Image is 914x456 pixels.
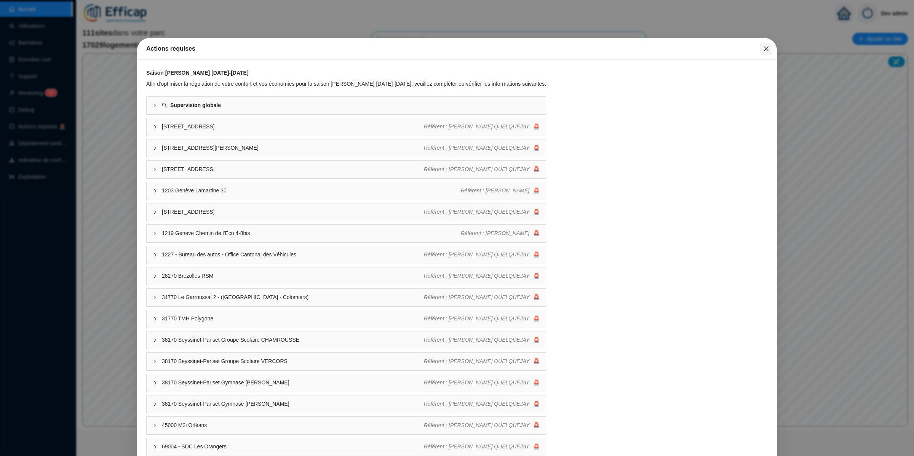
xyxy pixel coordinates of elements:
strong: Supervision globale [170,102,221,108]
span: 38170 Seyssinet-Pariset Groupe Scolaire VERCORS [162,357,424,365]
span: collapsed [153,317,157,321]
span: collapsed [153,231,157,236]
div: 38170 Seyssinet-Pariset Gymnase [PERSON_NAME]Référent : [PERSON_NAME] QUELQUEJAY🚨 [147,374,546,392]
span: 69004 - SDC Les Orangers [162,443,424,451]
span: 38170 Seyssinet-Pariset Gymnase [PERSON_NAME] [162,400,424,408]
div: 🚨 [424,357,540,365]
span: Fermer [760,46,772,52]
div: 1219 Genève Chemin de l'Ecu 4-8bisRéférent : [PERSON_NAME]🚨 [147,225,546,242]
div: 🚨 [424,400,540,408]
span: Référent : [PERSON_NAME] QUELQUEJAY [424,273,530,279]
span: 1227 - Bureau des autos - Office Cantonal des Véhicules [162,251,424,259]
span: Référent : [PERSON_NAME] QUELQUEJAY [424,145,530,151]
div: 28270 Brezolles RSMRéférent : [PERSON_NAME] QUELQUEJAY🚨 [147,267,546,285]
div: 69004 - SDC Les OrangersRéférent : [PERSON_NAME] QUELQUEJAY🚨 [147,438,546,456]
div: 1203 Genève Lamartine 30Référent : [PERSON_NAME]🚨 [147,182,546,200]
div: 🚨 [424,421,540,429]
span: collapsed [153,274,157,278]
div: 38170 Seyssinet-Pariset Gymnase [PERSON_NAME]Référent : [PERSON_NAME] QUELQUEJAY🚨 [147,395,546,413]
div: 🚨 [424,379,540,387]
span: 31770 TMH Polygone [162,315,424,323]
div: 🚨 [424,123,540,131]
span: Référent : [PERSON_NAME] QUELQUEJAY [424,209,530,215]
span: [STREET_ADDRESS] [162,165,424,173]
div: 45000 M2i OrléansRéférent : [PERSON_NAME] QUELQUEJAY🚨 [147,417,546,434]
span: Référent : [PERSON_NAME] QUELQUEJAY [424,358,530,364]
span: collapsed [153,445,157,449]
span: 45000 M2i Orléans [162,421,424,429]
div: 31770 Le Garroussal 2 - ([GEOGRAPHIC_DATA] - Colomiers)Référent : [PERSON_NAME] QUELQUEJAY🚨 [147,289,546,306]
div: 🚨 [424,144,540,152]
span: Référent : [PERSON_NAME] QUELQUEJAY [424,315,530,322]
span: Référent : [PERSON_NAME] QUELQUEJAY [424,123,530,130]
div: 🚨 [424,293,540,301]
span: 28270 Brezolles RSM [162,272,424,280]
span: Référent : [PERSON_NAME] QUELQUEJAY [424,401,530,407]
span: collapsed [153,146,157,150]
span: Référent : [PERSON_NAME] QUELQUEJAY [424,251,530,258]
div: 31770 TMH PolygoneRéférent : [PERSON_NAME] QUELQUEJAY🚨 [147,310,546,328]
div: 🚨 [424,208,540,216]
span: Référent : [PERSON_NAME] QUELQUEJAY [424,166,530,172]
span: 38170 Seyssinet-Pariset Gymnase [PERSON_NAME] [162,379,424,387]
span: Référent : [PERSON_NAME] QUELQUEJAY [424,422,530,428]
span: [STREET_ADDRESS][PERSON_NAME] [162,144,424,152]
span: collapsed [153,103,157,108]
span: collapsed [153,359,157,364]
span: Référent : [PERSON_NAME] [461,187,530,194]
span: 38170 Seyssinet-Pariset Groupe Scolaire CHAMROUSSE [162,336,424,344]
span: Référent : [PERSON_NAME] QUELQUEJAY [424,294,530,300]
span: Référent : [PERSON_NAME] QUELQUEJAY [424,379,530,386]
span: collapsed [153,295,157,300]
span: Référent : [PERSON_NAME] [461,230,530,236]
span: [STREET_ADDRESS] [162,123,424,131]
div: 🚨 [424,315,540,323]
span: 1203 Genève Lamartine 30 [162,187,461,195]
div: [STREET_ADDRESS]Référent : [PERSON_NAME] QUELQUEJAY🚨 [147,118,546,136]
span: collapsed [153,167,157,172]
span: collapsed [153,210,157,214]
div: 1227 - Bureau des autos - Office Cantonal des VéhiculesRéférent : [PERSON_NAME] QUELQUEJAY🚨 [147,246,546,264]
div: [STREET_ADDRESS]Référent : [PERSON_NAME] QUELQUEJAY🚨 [147,161,546,178]
span: collapsed [153,189,157,193]
div: Actions requises [146,44,768,53]
span: 31770 Le Garroussal 2 - ([GEOGRAPHIC_DATA] - Colomiers) [162,293,424,301]
span: collapsed [153,423,157,428]
div: 🚨 [424,336,540,344]
span: Référent : [PERSON_NAME] QUELQUEJAY [424,443,530,450]
div: 🚨 [461,229,540,237]
div: [STREET_ADDRESS]Référent : [PERSON_NAME] QUELQUEJAY🚨 [147,203,546,221]
div: Afin d'optimiser la régulation de votre confort et vos économies pour la saison [PERSON_NAME] [DA... [146,80,546,88]
span: Référent : [PERSON_NAME] QUELQUEJAY [424,337,530,343]
span: collapsed [153,253,157,257]
span: collapsed [153,338,157,342]
span: search [162,102,167,108]
button: Close [760,43,772,55]
div: 🚨 [424,251,540,259]
span: collapsed [153,402,157,406]
div: 🚨 [424,165,540,173]
div: 🚨 [424,272,540,280]
div: [STREET_ADDRESS][PERSON_NAME]Référent : [PERSON_NAME] QUELQUEJAY🚨 [147,139,546,157]
span: close [763,46,769,52]
div: 🚨 [461,187,540,195]
span: collapsed [153,125,157,129]
span: 1219 Genève Chemin de l'Ecu 4-8bis [162,229,461,237]
strong: Saison [PERSON_NAME] [DATE]-[DATE] [146,70,249,76]
span: collapsed [153,381,157,385]
div: 38170 Seyssinet-Pariset Groupe Scolaire CHAMROUSSERéférent : [PERSON_NAME] QUELQUEJAY🚨 [147,331,546,349]
div: 38170 Seyssinet-Pariset Groupe Scolaire VERCORSRéférent : [PERSON_NAME] QUELQUEJAY🚨 [147,353,546,370]
div: 🚨 [424,443,540,451]
span: [STREET_ADDRESS] [162,208,424,216]
div: Supervision globale [147,97,546,114]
